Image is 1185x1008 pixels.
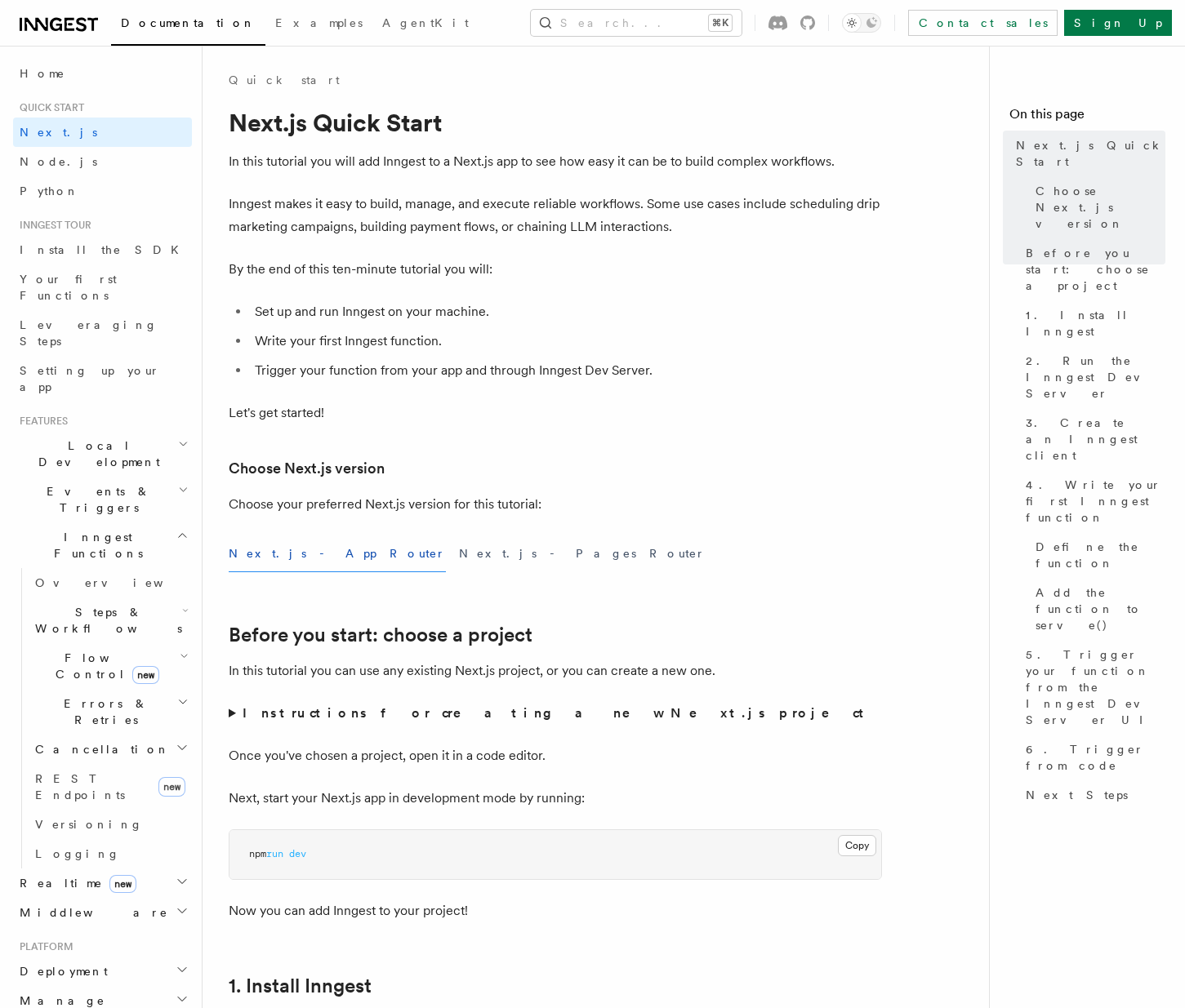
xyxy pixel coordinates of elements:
button: Realtimenew [13,868,192,898]
button: Toggle dark mode [842,13,881,33]
span: 3. Create an Inngest client [1026,415,1165,464]
span: Next.js Quick Start [1016,137,1165,170]
p: In this tutorial you will add Inngest to a Next.js app to see how easy it can be to build complex... [229,150,882,173]
span: Flow Control [29,650,180,682]
button: Flow Controlnew [29,643,192,689]
span: Events & Triggers [13,483,178,516]
button: Cancellation [29,735,192,764]
span: Versioning [35,818,143,831]
h4: On this page [1009,104,1165,131]
span: REST Endpoints [35,772,125,802]
div: Inngest Functions [13,568,192,868]
span: Examples [275,16,363,29]
a: Setting up your app [13,356,192,402]
span: npm [249,848,266,859]
span: Steps & Workflows [29,604,182,637]
p: In this tutorial you can use any existing Next.js project, or you can create a new one. [229,659,882,682]
span: Setting up your app [20,364,160,393]
span: Install the SDK [20,243,189,256]
a: 3. Create an Inngest client [1019,408,1165,470]
span: Add the function to serve() [1036,584,1165,633]
span: dev [289,848,306,859]
span: Next.js [20,126,97,139]
span: Logging [35,847,120,860]
button: Steps & Workflows [29,597,192,643]
button: Inngest Functions [13,522,192,568]
p: Let's get started! [229,402,882,424]
span: Inngest tour [13,219,91,232]
p: Now you can add Inngest to your project! [229,899,882,922]
li: Set up and run Inngest on your machine. [250,300,882,323]
a: Leveraging Steps [13,310,192,356]
a: Choose Next.js version [1029,176,1165,238]
span: Quick start [13,101,84,114]
span: 5. Trigger your function from the Inngest Dev Server UI [1026,646,1165,728]
p: Once you've chosen a project, open it in a code editor. [229,744,882,767]
a: 1. Install Inngest [229,975,372,997]
p: Choose your preferred Next.js version for this tutorial: [229,493,882,516]
span: new [132,666,159,684]
span: Middleware [13,904,168,921]
a: Your first Functions [13,264,192,310]
span: Overview [35,576,203,589]
button: Next.js - App Router [229,535,446,572]
a: Contact sales [908,10,1058,36]
a: Overview [29,568,192,597]
summary: Instructions for creating a new Next.js project [229,702,882,725]
span: Before you start: choose a project [1026,245,1165,294]
a: 4. Write your first Inngest function [1019,470,1165,532]
span: Errors & Retries [29,695,177,728]
a: Next Steps [1019,780,1165,810]
span: Platform [13,940,74,953]
span: 1. Install Inngest [1026,307,1165,340]
button: Local Development [13,431,192,477]
kbd: ⌘K [709,15,732,31]
li: Write your first Inngest function. [250,330,882,353]
span: Python [20,184,79,198]
button: Copy [838,835,876,856]
a: Before you start: choose a project [229,624,532,646]
a: Install the SDK [13,235,192,264]
a: AgentKit [372,5,479,44]
span: 2. Run the Inngest Dev Server [1026,353,1165,402]
a: Define the function [1029,532,1165,578]
span: Cancellation [29,741,170,757]
a: Logging [29,839,192,868]
span: new [158,777,185,797]
span: Node.js [20,155,97,168]
a: Python [13,176,192,206]
a: Add the function to serve() [1029,578,1165,640]
a: 2. Run the Inngest Dev Server [1019,346,1165,408]
a: Sign Up [1064,10,1172,36]
a: 1. Install Inngest [1019,300,1165,346]
span: Choose Next.js version [1036,183,1165,232]
li: Trigger your function from your app and through Inngest Dev Server. [250,359,882,382]
a: REST Endpointsnew [29,764,192,810]
a: 6. Trigger from code [1019,735,1165,780]
button: Errors & Retries [29,689,192,735]
p: Inngest makes it easy to build, manage, and execute reliable workflows. Some use cases include sc... [229,193,882,238]
span: Local Development [13,437,178,470]
h1: Next.js Quick Start [229,108,882,137]
a: 5. Trigger your function from the Inngest Dev Server UI [1019,640,1165,735]
a: Next.js [13,118,192,147]
a: Versioning [29,810,192,839]
a: Node.js [13,147,192,176]
span: AgentKit [382,16,469,29]
span: Realtime [13,875,136,891]
a: Quick start [229,72,340,88]
span: Inngest Functions [13,529,176,562]
span: Home [20,65,65,82]
strong: Instructions for creating a new Next.js project [243,705,871,721]
button: Middleware [13,898,192,927]
span: 4. Write your first Inngest function [1026,477,1165,526]
span: run [266,848,283,859]
a: Choose Next.js version [229,457,385,480]
span: new [109,875,136,893]
a: Home [13,59,192,88]
a: Next.js Quick Start [1009,131,1165,176]
span: Your first Functions [20,273,117,302]
span: Deployment [13,963,108,979]
a: Examples [265,5,372,44]
button: Next.js - Pages Router [459,535,706,572]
